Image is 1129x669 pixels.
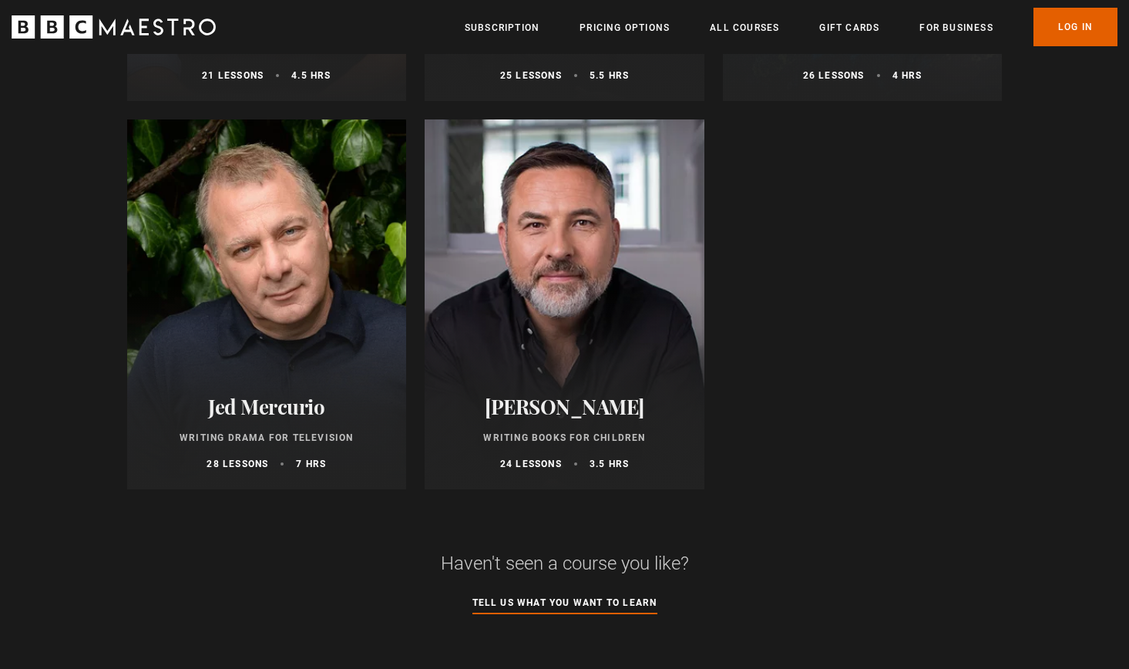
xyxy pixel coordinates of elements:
[146,431,388,445] p: Writing Drama for Television
[819,20,879,35] a: Gift Cards
[465,8,1117,46] nav: Primary
[590,69,629,82] p: 5.5 hrs
[186,551,944,576] h2: Haven't seen a course you like?
[710,20,779,35] a: All Courses
[296,457,326,471] p: 7 hrs
[207,457,268,471] p: 28 lessons
[127,119,407,489] a: Jed Mercurio Writing Drama for Television 28 lessons 7 hrs
[443,431,686,445] p: Writing Books for Children
[202,69,264,82] p: 21 lessons
[919,20,993,35] a: For business
[465,20,539,35] a: Subscription
[500,69,562,82] p: 25 lessons
[12,15,216,39] svg: BBC Maestro
[803,69,865,82] p: 26 lessons
[146,395,388,419] h2: Jed Mercurio
[443,395,686,419] h2: [PERSON_NAME]
[590,457,629,471] p: 3.5 hrs
[425,119,704,489] a: [PERSON_NAME] Writing Books for Children 24 lessons 3.5 hrs
[472,595,657,612] a: Tell us what you want to learn
[892,69,922,82] p: 4 hrs
[1033,8,1117,46] a: Log In
[291,69,331,82] p: 4.5 hrs
[580,20,670,35] a: Pricing Options
[500,457,562,471] p: 24 lessons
